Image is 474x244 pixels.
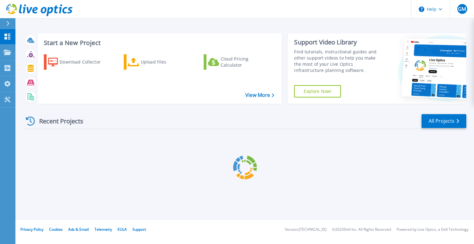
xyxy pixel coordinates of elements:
div: Cloud Pricing Calculator [221,56,270,68]
a: Ads & Email [68,227,89,232]
a: Upload Files [124,54,193,70]
div: Upload Files [141,56,190,68]
div: Support Video Library [294,38,384,46]
a: Explore Now! [294,85,341,97]
div: Recent Projects [24,114,92,129]
a: Telemetry [94,227,112,232]
a: View More [245,92,274,98]
a: Cookies [49,227,63,232]
span: GM [458,6,466,11]
a: Support [132,227,146,232]
a: Privacy Policy [20,227,44,232]
a: EULA [118,227,127,232]
li: Powered by Live Optics, a Dell Technology [397,228,468,232]
li: © 2025 Dell Inc. All Rights Reserved [332,228,391,232]
a: All Projects [422,114,466,128]
li: Version: [TECHNICAL_ID] [285,228,326,232]
a: Cloud Pricing Calculator [204,54,272,70]
a: Download Collector [44,54,113,70]
div: Download Collector [60,56,109,68]
h3: Start a New Project [44,39,274,46]
div: Find tutorials, instructional guides and other support videos to help you make the most of your L... [294,49,384,73]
